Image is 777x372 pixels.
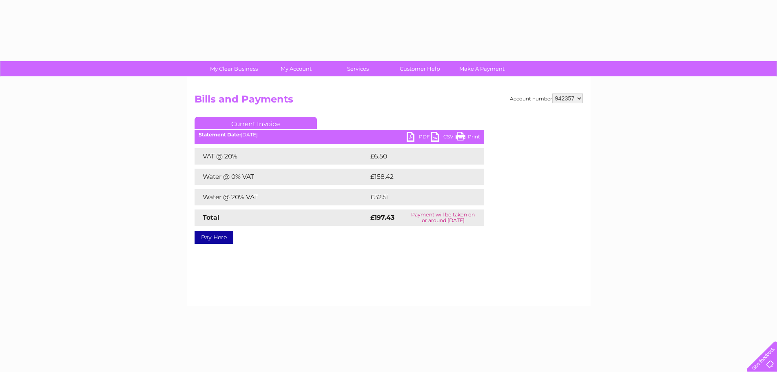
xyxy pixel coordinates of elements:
a: Print [456,132,480,144]
td: £158.42 [368,169,469,185]
td: £6.50 [368,148,465,165]
td: £32.51 [368,189,467,205]
a: Customer Help [386,61,454,76]
a: Pay Here [195,231,233,244]
td: Payment will be taken on or around [DATE] [402,209,484,226]
strong: Total [203,214,219,221]
div: Account number [510,94,583,103]
a: My Clear Business [200,61,268,76]
td: Water @ 20% VAT [195,189,368,205]
a: PDF [407,132,431,144]
a: Current Invoice [195,117,317,129]
h2: Bills and Payments [195,94,583,109]
a: Services [324,61,392,76]
a: Make A Payment [448,61,516,76]
div: [DATE] [195,132,484,138]
a: CSV [431,132,456,144]
td: Water @ 0% VAT [195,169,368,185]
td: VAT @ 20% [195,148,368,165]
b: Statement Date: [199,131,241,138]
a: My Account [262,61,330,76]
strong: £197.43 [370,214,394,221]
